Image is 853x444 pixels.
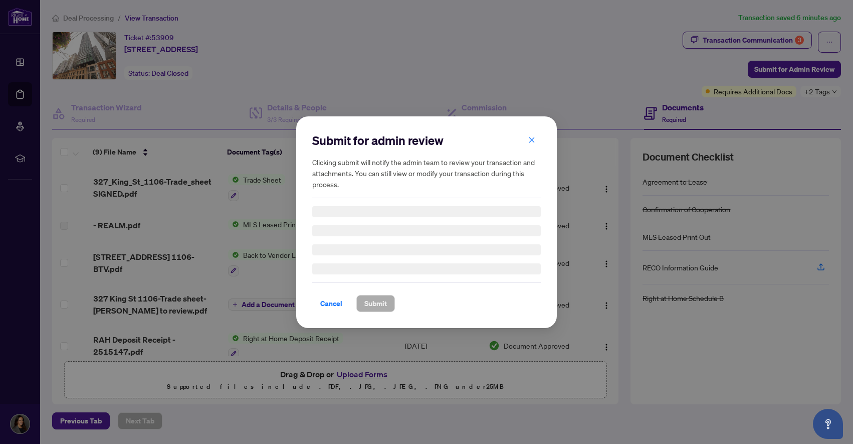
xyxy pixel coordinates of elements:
[320,295,342,312] span: Cancel
[356,295,395,312] button: Submit
[312,295,350,312] button: Cancel
[312,132,541,149] h2: Submit for admin review
[813,409,843,439] button: Open asap
[528,136,535,143] span: close
[312,157,541,190] h5: Clicking submit will notify the admin team to review your transaction and attachments. You can st...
